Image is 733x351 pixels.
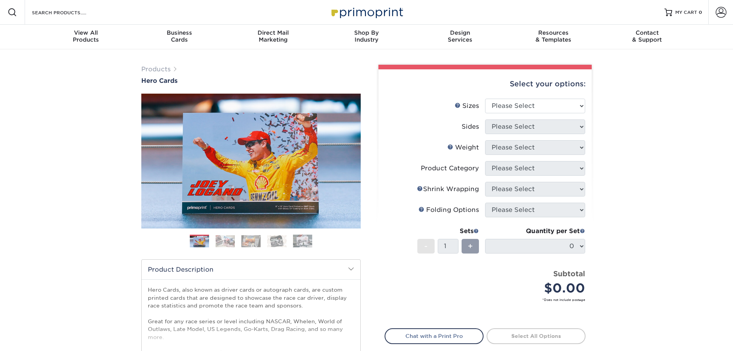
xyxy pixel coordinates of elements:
div: $0.00 [491,279,585,297]
a: Direct MailMarketing [226,25,320,49]
img: Hero Cards 04 [267,235,286,247]
a: Contact& Support [600,25,694,49]
span: Business [133,29,226,36]
div: Weight [447,143,479,152]
input: SEARCH PRODUCTS..... [31,8,106,17]
strong: Subtotal [553,269,585,278]
div: & Support [600,29,694,43]
span: Direct Mail [226,29,320,36]
h2: Product Description [142,260,360,279]
div: Sets [417,227,479,236]
a: DesignServices [413,25,507,49]
div: & Templates [507,29,600,43]
div: Shrink Wrapping [417,185,479,194]
a: View AllProducts [39,25,133,49]
div: Folding Options [418,205,479,215]
span: MY CART [675,9,697,16]
div: Services [413,29,507,43]
div: Cards [133,29,226,43]
span: View All [39,29,133,36]
img: Hero Cards 02 [216,235,235,247]
div: Quantity per Set [485,227,585,236]
a: Shop ByIndustry [320,25,413,49]
a: Products [141,65,171,73]
span: Resources [507,29,600,36]
img: Primoprint [328,4,405,20]
a: Chat with a Print Pro [385,328,484,344]
div: Industry [320,29,413,43]
img: Hero Cards 01 [190,236,209,248]
a: BusinessCards [133,25,226,49]
div: Marketing [226,29,320,43]
div: Select your options: [385,69,586,99]
a: Select All Options [487,328,586,344]
a: Resources& Templates [507,25,600,49]
img: Hero Cards 03 [241,235,261,247]
img: Hero Cards 01 [141,92,361,230]
span: Shop By [320,29,413,36]
small: *Does not include postage [391,297,585,302]
span: - [424,240,428,252]
a: Hero Cards [141,77,361,84]
div: Sides [462,122,479,131]
span: 0 [699,10,702,15]
span: Contact [600,29,694,36]
img: Hero Cards 05 [293,234,312,248]
div: Sizes [455,101,479,111]
div: Products [39,29,133,43]
span: + [468,240,473,252]
span: Design [413,29,507,36]
div: Product Category [421,164,479,173]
